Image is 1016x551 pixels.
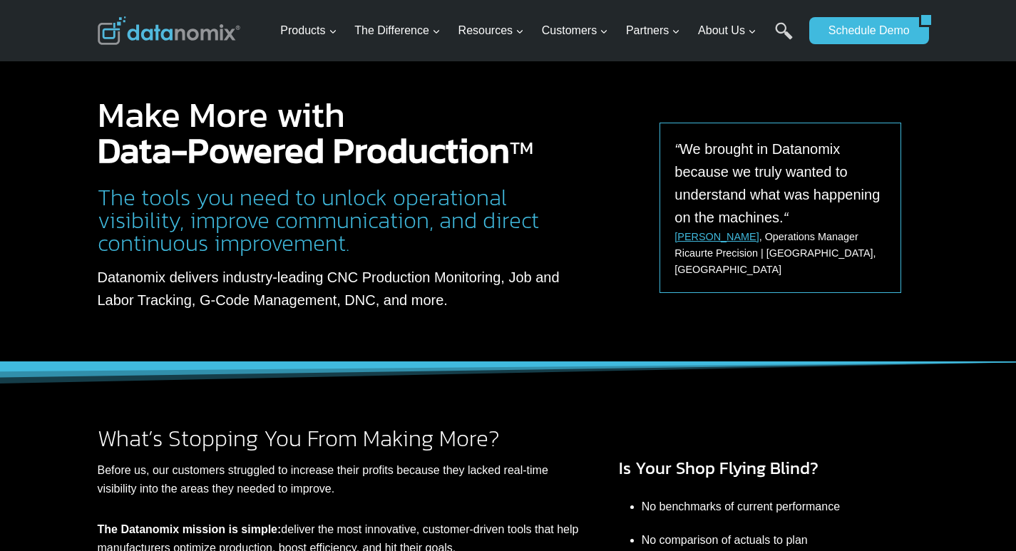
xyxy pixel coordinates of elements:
p: Before us, our customers struggled to increase their profits because they lacked real-time visibi... [98,461,579,498]
h1: Make More with [98,97,599,168]
p: Datanomix delivers industry-leading CNC Production Monitoring, Job and Labor Tracking, G-Code Man... [98,266,599,311]
a: Search [775,22,793,54]
p: , Operations Manager [674,229,858,245]
h2: What’s Stopping You From Making More? [98,427,579,450]
img: Datanomix [98,16,240,45]
p: Ricaurte Precision | [GEOGRAPHIC_DATA], [GEOGRAPHIC_DATA] [674,245,886,278]
em: “ [784,210,789,225]
p: We brought in Datanomix because we truly wanted to understand what was happening on the machines. [674,138,886,229]
span: About Us [698,21,756,40]
a: Schedule Demo [809,17,919,44]
span: Customers [542,21,608,40]
h2: The tools you need to unlock operational visibility, improve communication, and direct continuous... [98,186,599,254]
strong: Data-Powered Production [98,123,510,177]
span: Products [280,21,337,40]
li: No benchmarks of current performance [642,490,919,523]
strong: The Datanomix mission is simple: [98,523,282,535]
span: The Difference [354,21,441,40]
em: “ [674,141,679,157]
h3: Is Your Shop Flying Blind? [619,455,919,481]
nav: Primary Navigation [274,8,802,54]
span: Partners [626,21,680,40]
sup: TM [510,134,533,161]
a: [PERSON_NAME] [674,231,759,242]
span: Resources [458,21,524,40]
